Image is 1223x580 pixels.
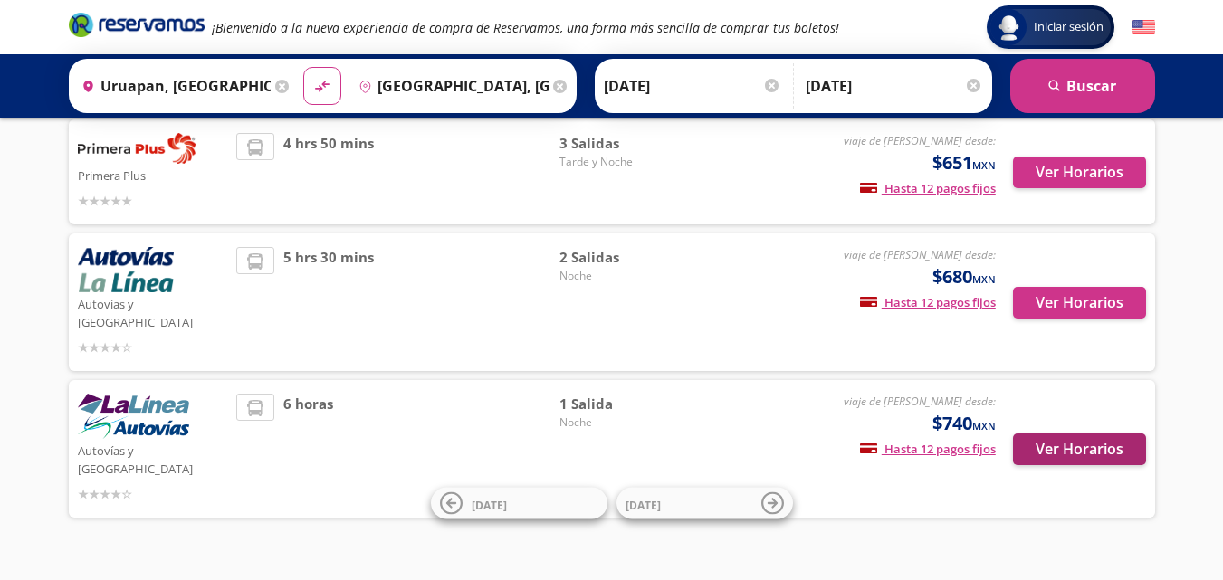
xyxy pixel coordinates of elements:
span: Noche [559,414,686,431]
span: 6 horas [283,394,333,504]
button: [DATE] [616,488,793,519]
em: viaje de [PERSON_NAME] desde: [844,133,996,148]
img: Autovías y La Línea [78,394,189,439]
span: 3 Salidas [559,133,686,154]
p: Autovías y [GEOGRAPHIC_DATA] [78,439,228,478]
p: Autovías y [GEOGRAPHIC_DATA] [78,292,228,331]
span: Tarde y Noche [559,154,686,170]
em: viaje de [PERSON_NAME] desde: [844,247,996,262]
small: MXN [972,419,996,433]
em: viaje de [PERSON_NAME] desde: [844,394,996,409]
button: English [1132,16,1155,39]
span: 4 hrs 50 mins [283,133,374,211]
span: 5 hrs 30 mins [283,247,374,357]
span: Hasta 12 pagos fijos [860,294,996,310]
input: Opcional [806,63,983,109]
img: Autovías y La Línea [78,247,174,292]
small: MXN [972,158,996,172]
input: Elegir Fecha [604,63,781,109]
span: $651 [932,149,996,176]
span: Hasta 12 pagos fijos [860,180,996,196]
span: $740 [932,410,996,437]
button: Ver Horarios [1013,287,1146,319]
input: Buscar Origen [74,63,272,109]
span: [DATE] [626,497,661,512]
small: MXN [972,272,996,286]
button: Ver Horarios [1013,433,1146,465]
span: Iniciar sesión [1027,18,1111,36]
button: Buscar [1010,59,1155,113]
img: Primera Plus [78,133,196,164]
em: ¡Bienvenido a la nueva experiencia de compra de Reservamos, una forma más sencilla de comprar tus... [212,19,839,36]
input: Buscar Destino [351,63,549,109]
button: [DATE] [431,488,607,519]
span: $680 [932,263,996,290]
i: Brand Logo [69,11,205,38]
span: 1 Salida [559,394,686,414]
span: Hasta 12 pagos fijos [860,441,996,457]
button: Ver Horarios [1013,157,1146,188]
span: 2 Salidas [559,247,686,268]
p: Primera Plus [78,164,228,185]
span: Noche [559,268,686,284]
span: [DATE] [472,497,507,512]
a: Brand Logo [69,11,205,43]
